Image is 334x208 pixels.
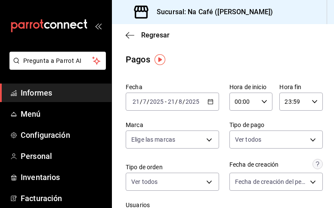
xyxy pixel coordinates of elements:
button: Pregunta a Parrot AI [9,52,106,70]
font: Hora fin [279,84,301,90]
img: Marcador de información sobre herramientas [155,54,165,65]
font: Pagos [126,54,150,65]
font: Fecha de creación del pedido [235,178,313,185]
input: ---- [185,98,200,105]
font: Pregunta a Parrot AI [23,57,82,64]
font: Sucursal: Na Café ([PERSON_NAME]) [157,8,273,16]
font: Configuración [21,130,70,140]
button: abrir_cajón_menú [95,22,102,29]
input: ---- [149,98,164,105]
font: / [175,98,178,105]
input: -- [132,98,140,105]
font: / [140,98,142,105]
font: Marca [126,121,143,128]
font: Tipo de pago [229,121,265,128]
font: Facturación [21,194,62,203]
font: Hora de inicio [229,84,266,90]
font: Personal [21,152,52,161]
a: Pregunta a Parrot AI [6,62,106,71]
input: -- [167,98,175,105]
font: - [165,98,167,105]
font: / [147,98,149,105]
font: Fecha [126,84,142,90]
font: Menú [21,109,41,118]
font: Tipo de orden [126,164,163,171]
input: -- [178,98,182,105]
font: Regresar [141,31,170,39]
button: Regresar [126,31,170,39]
font: Inventarios [21,173,60,182]
font: Elige las marcas [131,136,175,143]
font: Informes [21,88,52,97]
font: Ver todos [235,136,261,143]
font: / [182,98,185,105]
font: Fecha de creación [229,161,278,168]
input: -- [142,98,147,105]
font: Ver todos [131,178,158,185]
